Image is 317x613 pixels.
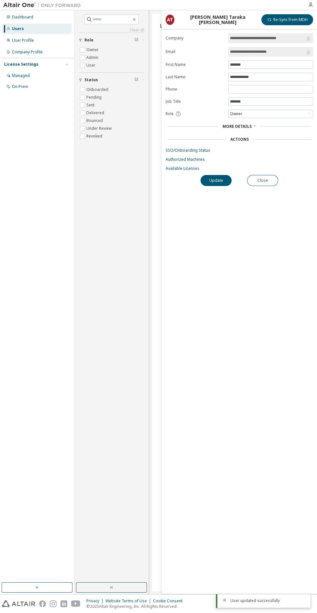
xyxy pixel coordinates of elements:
label: Under Review [86,125,113,132]
label: First Name [166,62,224,67]
span: Clear filter [135,77,138,82]
div: User updated successfully [230,598,305,603]
div: Cookie Consent [153,598,186,604]
button: Close [247,175,278,186]
div: User Profile [12,38,34,43]
span: Users (1) [160,21,187,30]
img: linkedin.svg [60,600,67,607]
a: Authorized Machines [166,157,313,162]
img: Altair One [3,2,84,8]
a: Clear all [79,27,144,33]
button: Update [201,175,232,186]
label: Email [166,49,224,54]
div: Dashboard [12,15,33,20]
label: Pending [86,93,103,101]
label: Bounced [86,117,104,125]
div: Actions [230,137,249,142]
img: altair_logo.svg [2,600,35,607]
div: License Settings [4,62,38,67]
label: Company [166,36,224,41]
label: Onboarded [86,86,110,93]
div: Privacy [86,598,105,604]
div: Owner [229,110,243,117]
div: Company Profile [12,49,43,55]
img: facebook.svg [39,600,46,607]
label: Last Name [166,74,224,80]
span: Role [166,111,174,116]
label: User [86,61,97,69]
span: Clear filter [135,38,138,43]
button: Status [79,73,144,87]
img: youtube.svg [71,600,81,607]
label: Admin [86,54,100,61]
div: Managed [12,73,30,78]
label: Job Title [166,99,224,104]
span: Status [84,77,98,82]
label: Owner [86,46,100,54]
img: instagram.svg [50,600,57,607]
button: Role [79,33,144,47]
label: Phone [166,87,224,92]
div: [PERSON_NAME] Taraka [PERSON_NAME] [178,15,257,25]
div: AT [166,15,174,25]
span: More Details [223,124,252,129]
a: SSO/Onboarding Status [166,148,313,153]
button: Re-Sync from MDH [261,14,313,25]
div: On Prem [12,84,28,89]
label: Revoked [86,132,104,140]
span: Role [84,38,93,43]
p: © 2025 Altair Engineering, Inc. All Rights Reserved. [86,604,186,609]
div: Owner [229,110,313,118]
div: Users [12,26,24,31]
label: Sent [86,101,96,109]
a: Available Licenses [166,166,313,171]
label: Delivered [86,109,105,117]
div: Website Terms of Use [105,598,153,604]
